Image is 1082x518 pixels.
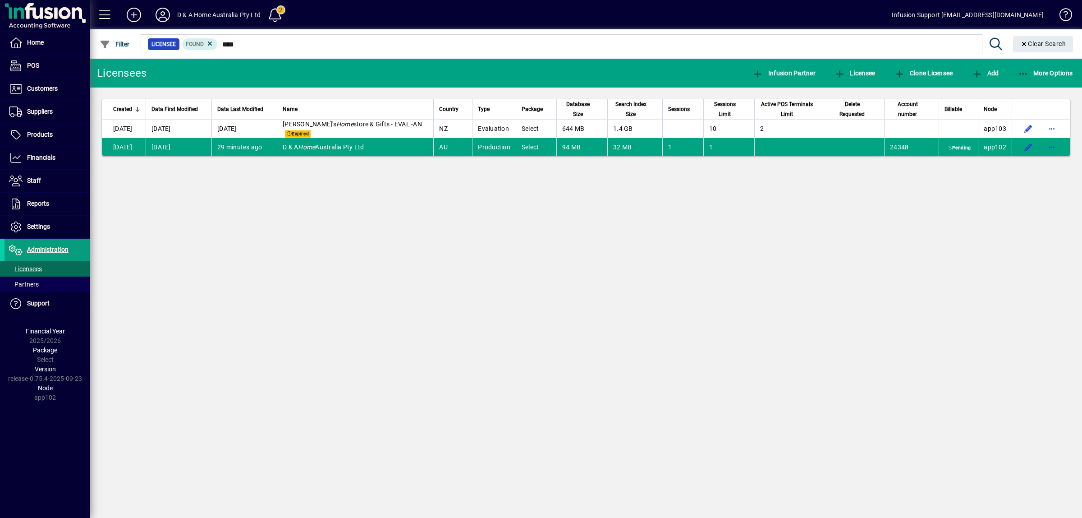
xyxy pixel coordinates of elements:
button: Clear [1013,36,1073,52]
span: Add [972,69,999,77]
td: 1.4 GB [607,120,662,138]
div: Delete Requested [834,99,879,119]
td: Select [516,120,556,138]
td: 1 [662,138,703,156]
span: [PERSON_NAME]'s store & Gifts - EVAL -AN [283,120,422,128]
td: 644 MB [556,120,607,138]
span: Home [27,39,44,46]
span: Data Last Modified [217,104,263,114]
td: [DATE] [102,120,146,138]
div: D & A Home Australia Pty Ltd [177,8,261,22]
a: Home [5,32,90,54]
div: Licensees [97,66,147,80]
span: Sessions [668,104,690,114]
div: Infusion Support [EMAIL_ADDRESS][DOMAIN_NAME] [892,8,1044,22]
span: Financials [27,154,55,161]
button: Add [969,65,1001,81]
button: More Options [1016,65,1075,81]
div: Data First Modified [151,104,206,114]
td: [DATE] [146,120,211,138]
span: Version [35,365,56,373]
div: Database Size [562,99,602,119]
td: 29 minutes ago [211,138,277,156]
div: Search Index Size [613,99,657,119]
a: Support [5,292,90,315]
a: Customers [5,78,90,100]
span: Clear Search [1020,40,1066,47]
span: Found [186,41,204,47]
span: Customers [27,85,58,92]
div: Created [113,104,140,114]
button: Clone Licensee [892,65,955,81]
span: Settings [27,223,50,230]
button: Edit [1021,121,1036,136]
button: Licensee [832,65,878,81]
a: Partners [5,277,90,292]
a: Products [5,124,90,146]
td: 32 MB [607,138,662,156]
span: Suppliers [27,108,53,115]
td: NZ [433,120,472,138]
div: Country [439,104,467,114]
td: 1 [703,138,754,156]
span: Account number [890,99,925,119]
span: Package [522,104,543,114]
span: Filter [100,41,130,48]
a: Suppliers [5,101,90,123]
a: Settings [5,216,90,238]
button: Profile [148,7,177,23]
button: More options [1045,140,1059,154]
div: Active POS Terminals Limit [760,99,822,119]
div: Package [522,104,551,114]
a: POS [5,55,90,77]
div: Sessions [668,104,698,114]
span: Package [33,347,57,354]
em: Home [298,143,315,151]
span: Name [283,104,298,114]
span: POS [27,62,39,69]
td: 10 [703,120,754,138]
div: Type [478,104,510,114]
td: AU [433,138,472,156]
span: Infusion Partner [752,69,816,77]
td: 24348 [884,138,939,156]
a: Knowledge Base [1053,2,1071,31]
span: Staff [27,177,41,184]
td: [DATE] [102,138,146,156]
span: app102.prod.infusionbusinesssoftware.com [984,143,1006,151]
span: Database Size [562,99,594,119]
td: 2 [754,120,828,138]
td: [DATE] [211,120,277,138]
span: Delete Requested [834,99,871,119]
span: Licensees [9,265,42,273]
td: Production [472,138,516,156]
span: Type [478,104,490,114]
div: Node [984,104,1006,114]
span: Expired [285,130,311,138]
span: Support [27,300,50,307]
span: app103.prod.infusionbusinesssoftware.com [984,125,1006,132]
div: Sessions Limit [709,99,749,119]
span: Financial Year [26,328,65,335]
span: Node [38,384,53,392]
td: Evaluation [472,120,516,138]
span: Node [984,104,997,114]
span: More Options [1018,69,1073,77]
em: Home [336,120,353,128]
span: Billable [944,104,962,114]
div: Billable [944,104,972,114]
button: More options [1045,121,1059,136]
div: Name [283,104,428,114]
div: Data Last Modified [217,104,271,114]
a: Licensees [5,261,90,277]
span: Sessions Limit [709,99,741,119]
button: Add [119,7,148,23]
span: Clone Licensee [894,69,953,77]
span: Products [27,131,53,138]
td: Select [516,138,556,156]
button: Infusion Partner [750,65,818,81]
span: Licensee [151,40,176,49]
td: [DATE] [146,138,211,156]
span: Reports [27,200,49,207]
span: Licensee [834,69,876,77]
